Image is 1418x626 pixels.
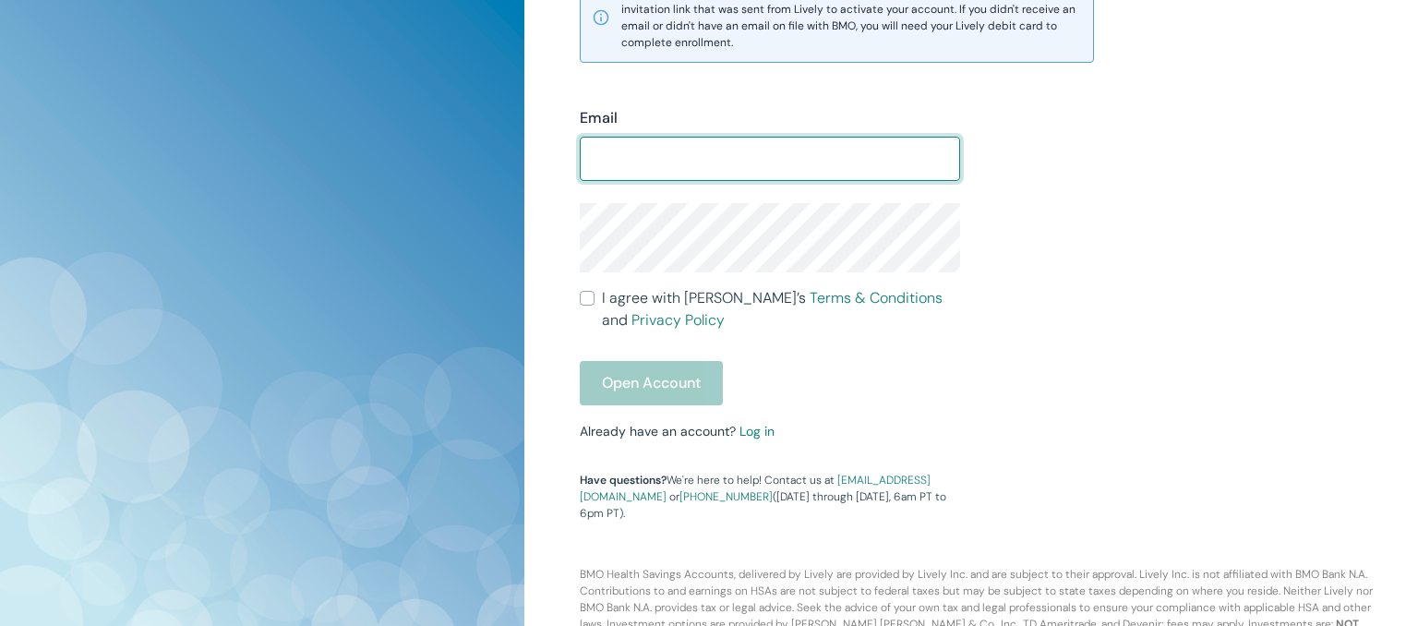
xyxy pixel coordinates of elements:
[602,287,960,331] span: I agree with [PERSON_NAME]’s and
[739,423,775,439] a: Log in
[580,472,960,522] p: We're here to help! Contact us at or ([DATE] through [DATE], 6am PT to 6pm PT).
[679,489,773,504] a: [PHONE_NUMBER]
[631,310,725,330] a: Privacy Policy
[810,288,943,307] a: Terms & Conditions
[580,423,775,439] small: Already have an account?
[580,107,618,129] label: Email
[580,473,667,488] strong: Have questions?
